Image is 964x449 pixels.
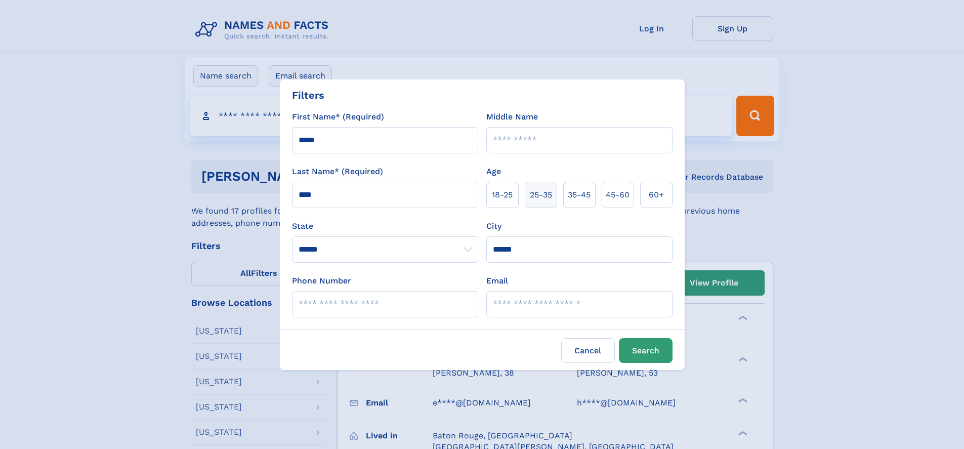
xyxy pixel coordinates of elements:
label: City [486,220,501,232]
label: First Name* (Required) [292,111,384,123]
span: 25‑35 [530,189,552,201]
label: Email [486,275,508,287]
label: State [292,220,478,232]
span: 60+ [649,189,664,201]
div: Filters [292,88,324,103]
label: Phone Number [292,275,351,287]
label: Middle Name [486,111,538,123]
span: 35‑45 [568,189,591,201]
span: 45‑60 [606,189,630,201]
label: Cancel [561,338,615,363]
label: Age [486,166,501,178]
label: Last Name* (Required) [292,166,383,178]
button: Search [619,338,673,363]
span: 18‑25 [492,189,513,201]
